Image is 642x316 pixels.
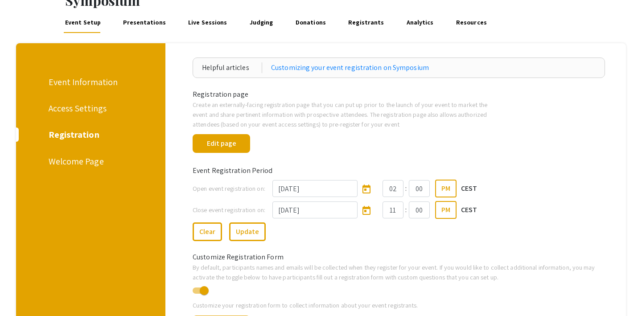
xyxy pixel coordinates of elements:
[358,180,375,197] button: Open calendar
[403,183,409,194] div: :
[63,12,102,33] a: Event Setup
[7,276,38,309] iframe: Chat
[193,184,265,193] label: Open event registration on:
[193,263,605,282] p: By default, participants names and emails will be collected when they register for your event. If...
[454,12,488,33] a: Resources
[202,62,262,73] div: Helpful articles
[347,12,386,33] a: Registrants
[193,222,222,241] button: Clear
[49,75,130,89] div: Event Information
[186,165,612,176] div: Event Registration Period
[49,155,130,168] div: Welcome Page
[405,12,435,33] a: Analytics
[383,201,403,218] input: Hours
[248,12,275,33] a: Judging
[358,201,375,219] button: Open calendar
[193,100,499,129] p: Create an externally-facing registration page that you can put up prior to the launch of your eve...
[186,252,612,263] div: Customize Registration Form
[435,180,457,197] button: PM
[461,183,477,194] p: CEST
[186,89,612,100] div: Registration page
[409,180,430,197] input: Minutes
[229,222,266,241] button: Update
[383,180,403,197] input: Hours
[271,62,429,73] a: Customizing your event registration on Symposium
[403,205,409,215] div: :
[193,300,605,310] p: Customize your registration form to collect information about your event registrants.
[49,102,130,115] div: Access Settings
[49,128,130,141] div: Registration
[461,205,477,215] p: CEST
[187,12,229,33] a: Live Sessions
[294,12,327,33] a: Donations
[193,134,250,153] button: Edit page
[409,201,430,218] input: Minutes
[122,12,168,33] a: Presentations
[193,205,265,215] label: Close event registration on:
[435,201,457,219] button: PM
